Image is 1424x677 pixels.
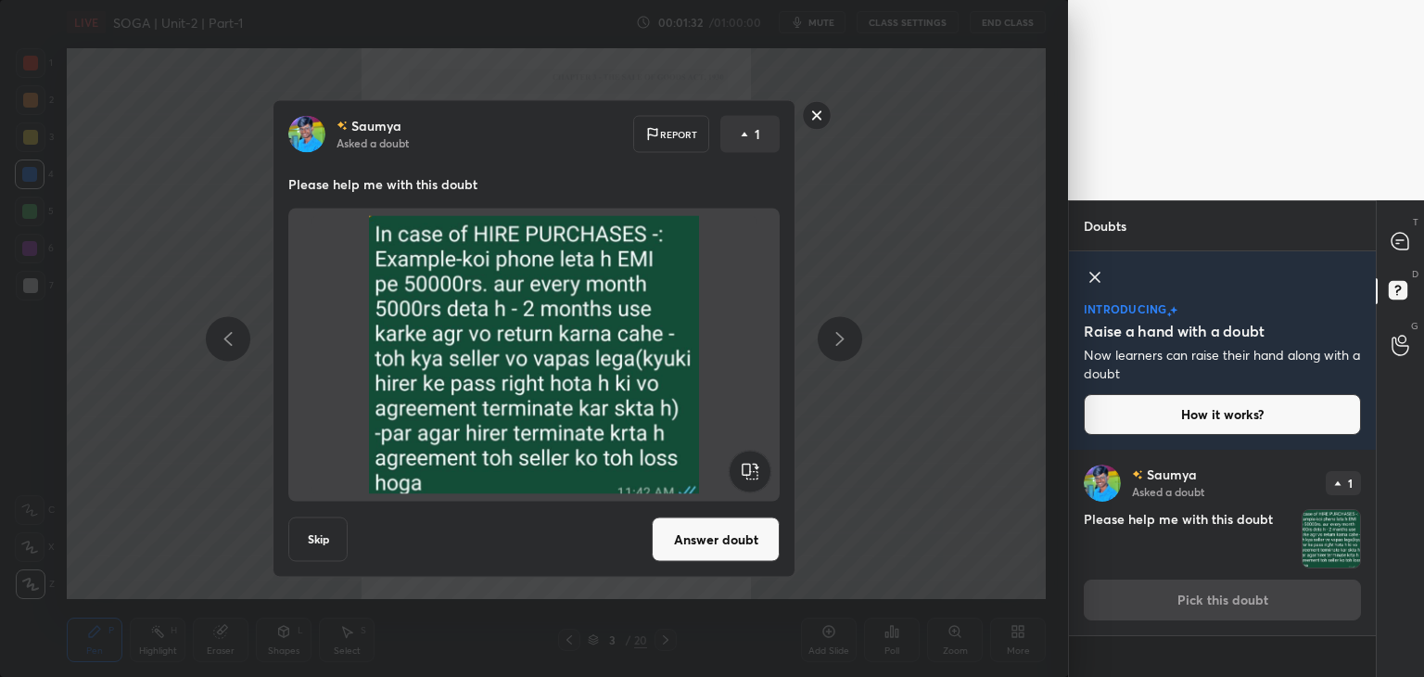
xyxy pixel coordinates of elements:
[337,135,409,150] p: Asked a doubt
[1303,510,1360,568] img: 175947317153SD1D.JPEG
[755,125,760,144] p: 1
[1084,303,1167,314] p: introducing
[1084,509,1294,568] h4: Please help me with this doubt
[288,116,325,153] img: 33c90eaa09fb446b8195cfdb4562edd4.jpg
[288,175,780,194] p: Please help me with this doubt
[1069,201,1141,250] p: Doubts
[1132,484,1204,499] p: Asked a doubt
[1412,267,1418,281] p: D
[1069,450,1376,677] div: grid
[1132,470,1143,480] img: no-rating-badge.077c3623.svg
[652,517,780,562] button: Answer doubt
[1084,320,1265,342] h5: Raise a hand with a doubt
[1147,467,1197,482] p: Saumya
[1170,306,1177,314] img: large-star.026637fe.svg
[1084,394,1361,435] button: How it works?
[337,121,348,131] img: no-rating-badge.077c3623.svg
[1167,312,1172,317] img: small-star.76a44327.svg
[311,216,757,494] img: 175947317153SD1D.JPEG
[351,119,401,134] p: Saumya
[1411,319,1418,333] p: G
[1084,465,1121,502] img: 33c90eaa09fb446b8195cfdb4562edd4.jpg
[1413,215,1418,229] p: T
[1348,478,1353,489] p: 1
[633,116,709,153] div: Report
[288,517,348,562] button: Skip
[1084,346,1361,383] p: Now learners can raise their hand along with a doubt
